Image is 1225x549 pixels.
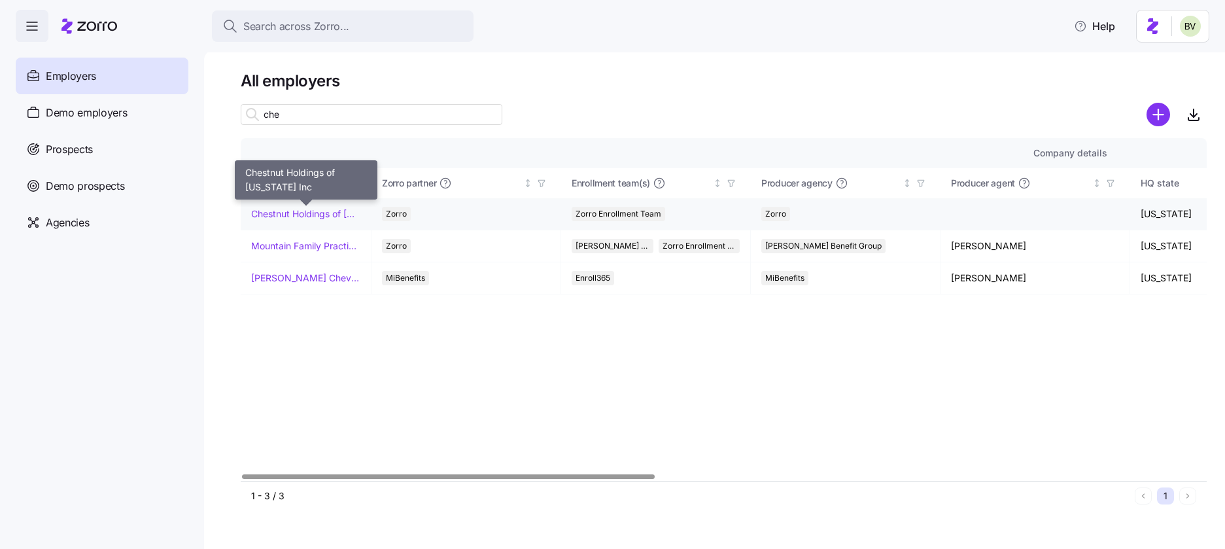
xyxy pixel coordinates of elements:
[241,104,502,125] input: Search employer
[241,168,371,198] th: Company nameSorted ascending
[1135,487,1152,505] button: Previous page
[1074,18,1115,34] span: Help
[212,10,474,42] button: Search across Zorro...
[765,271,804,285] span: MiBenefits
[940,168,1130,198] th: Producer agentNot sorted
[46,178,125,194] span: Demo prospects
[572,177,650,190] span: Enrollment team(s)
[751,168,940,198] th: Producer agencyNot sorted
[251,176,348,190] div: Company name
[903,179,912,188] div: Not sorted
[350,179,359,188] div: Sorted ascending
[576,271,610,285] span: Enroll365
[251,207,360,221] a: Chestnut Holdings of [US_STATE] Inc
[251,489,1130,503] div: 1 - 3 / 3
[243,18,349,35] span: Search across Zorro...
[251,239,360,253] a: Mountain Family Practice Clinic of Manchester Inc.
[765,239,882,253] span: [PERSON_NAME] Benefit Group
[576,239,649,253] span: [PERSON_NAME] Benefit Group
[951,177,1015,190] span: Producer agent
[371,168,561,198] th: Zorro partnerNot sorted
[940,262,1130,294] td: [PERSON_NAME]
[16,168,188,204] a: Demo prospects
[765,207,786,221] span: Zorro
[561,168,751,198] th: Enrollment team(s)Not sorted
[46,141,93,158] span: Prospects
[663,239,736,253] span: Zorro Enrollment Team
[386,271,425,285] span: MiBenefits
[713,179,722,188] div: Not sorted
[16,204,188,241] a: Agencies
[1092,179,1101,188] div: Not sorted
[16,94,188,131] a: Demo employers
[523,179,532,188] div: Not sorted
[386,207,407,221] span: Zorro
[16,58,188,94] a: Employers
[1157,487,1174,505] button: 1
[761,177,833,190] span: Producer agency
[382,177,436,190] span: Zorro partner
[46,68,96,84] span: Employers
[16,131,188,168] a: Prospects
[1180,16,1201,37] img: 676487ef2089eb4995defdc85707b4f5
[251,272,360,285] a: [PERSON_NAME] Chevrolet
[1179,487,1196,505] button: Next page
[386,239,407,253] span: Zorro
[46,105,128,121] span: Demo employers
[1063,13,1126,39] button: Help
[940,230,1130,262] td: [PERSON_NAME]
[1147,103,1170,126] svg: add icon
[46,215,89,231] span: Agencies
[576,207,661,221] span: Zorro Enrollment Team
[241,71,1207,91] h1: All employers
